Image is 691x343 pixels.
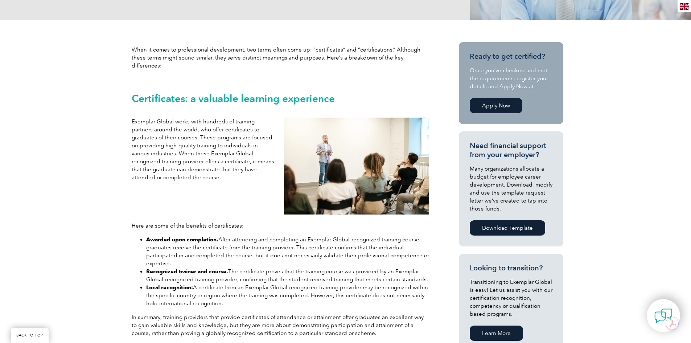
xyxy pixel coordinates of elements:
img: en [680,3,689,10]
img: contact-chat.png [654,307,673,325]
img: training techniques [284,118,429,215]
a: Learn More [470,326,523,341]
p: Once you’ve checked and met the requirements, register your details and Apply Now at [470,66,552,90]
p: Here are some of the benefits of certificates: [132,222,429,230]
li: A certificate from an Exemplar Global-recognized training provider may be recognized within the s... [146,283,429,307]
strong: Awarded upon completion. [146,236,218,243]
a: BACK TO TOP [11,328,49,343]
h3: Need financial support from your employer? [470,141,552,159]
li: After attending and completing an Exemplar Global-recognized training course, graduates receive t... [146,236,429,268]
p: In summary, training providers that provide certificates of attendance or attainment offer gradua... [132,313,429,337]
h3: Looking to transition? [470,264,552,273]
p: Many organizations allocate a budget for employee career development. Download, modify and use th... [470,165,552,213]
p: Transitioning to Exemplar Global is easy! Let us assist you with our certification recognition, c... [470,278,552,318]
p: Exemplar Global works with hundreds of training partners around the world, who offer certificates... [132,118,277,181]
a: Apply Now [470,98,522,113]
a: Download Template [470,220,545,236]
strong: Local recognition: [146,284,193,291]
p: When it comes to professional development, two terms often come up: “certificates” and “certifica... [132,46,429,70]
li: The certificate proves that the training course was provided by an Exemplar Global-recognized tra... [146,268,429,283]
strong: Recognized trainer and course. [146,268,228,275]
h3: Ready to get certified? [470,52,552,61]
h2: Certificates: a valuable learning experience [132,93,429,104]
